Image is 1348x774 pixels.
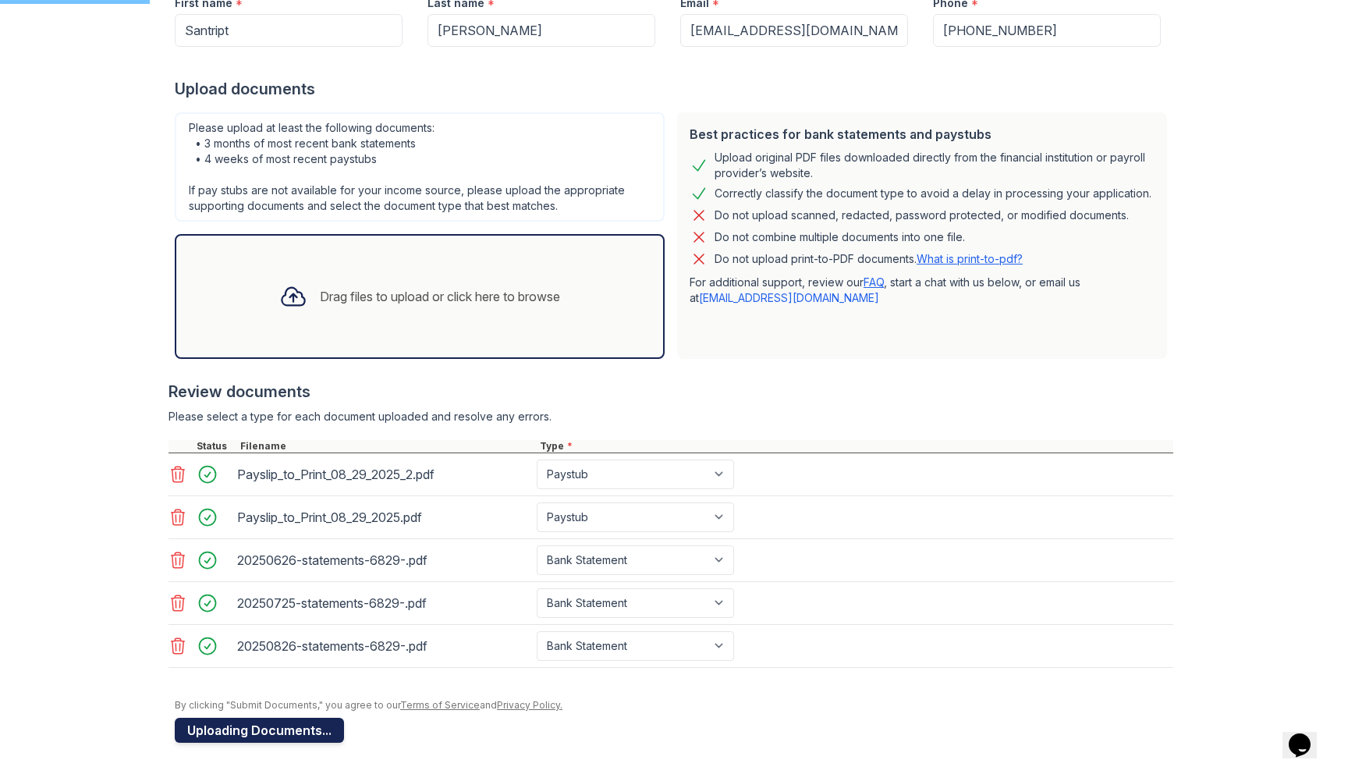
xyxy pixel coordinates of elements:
div: 20250725-statements-6829-.pdf [237,591,530,616]
div: 20250826-statements-6829-.pdf [237,634,530,659]
div: Payslip_to_Print_08_29_2025_2.pdf [237,462,530,487]
a: FAQ [864,275,884,289]
p: For additional support, review our , start a chat with us below, or email us at [690,275,1155,306]
iframe: chat widget [1282,712,1332,758]
div: Payslip_to_Print_08_29_2025.pdf [237,505,530,530]
div: Upload original PDF files downloaded directly from the financial institution or payroll provider’... [715,150,1155,181]
div: Best practices for bank statements and paystubs [690,125,1155,144]
div: 20250626-statements-6829-.pdf [237,548,530,573]
div: Status [193,440,237,453]
div: Do not upload scanned, redacted, password protected, or modified documents. [715,206,1129,225]
div: Type [537,440,1173,453]
div: Drag files to upload or click here to browse [320,287,560,306]
div: By clicking "Submit Documents," you agree to our and [175,699,1173,712]
div: Correctly classify the document type to avoid a delay in processing your application. [715,184,1151,203]
p: Do not upload print-to-PDF documents. [715,251,1023,267]
div: Review documents [168,381,1173,403]
a: [EMAIL_ADDRESS][DOMAIN_NAME] [699,291,879,304]
div: Please select a type for each document uploaded and resolve any errors. [168,409,1173,424]
a: Terms of Service [400,699,480,711]
div: Filename [237,440,537,453]
button: Uploading Documents... [175,718,344,743]
a: Privacy Policy. [497,699,562,711]
a: What is print-to-pdf? [917,252,1023,265]
div: Please upload at least the following documents: • 3 months of most recent bank statements • 4 wee... [175,112,665,222]
div: Upload documents [175,78,1173,100]
div: Do not combine multiple documents into one file. [715,228,965,247]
